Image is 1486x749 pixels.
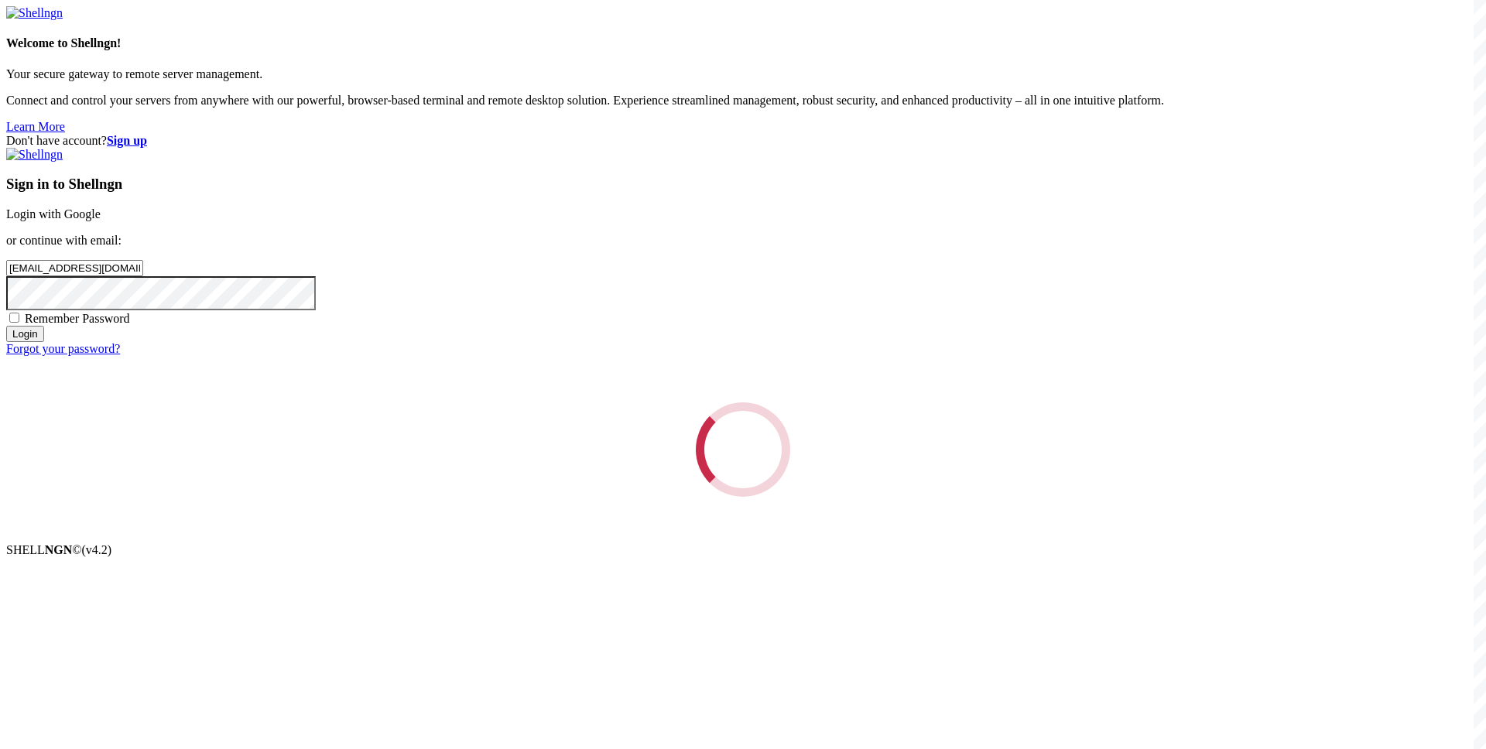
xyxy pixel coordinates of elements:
[6,260,143,276] input: Email address
[82,543,112,556] span: 4.2.0
[6,234,1480,248] p: or continue with email:
[6,326,44,342] input: Login
[6,94,1480,108] p: Connect and control your servers from anywhere with our powerful, browser-based terminal and remo...
[6,176,1480,193] h3: Sign in to Shellngn
[6,148,63,162] img: Shellngn
[6,67,1480,81] p: Your secure gateway to remote server management.
[6,134,1480,148] div: Don't have account?
[25,312,130,325] span: Remember Password
[6,207,101,221] a: Login with Google
[6,36,1480,50] h4: Welcome to Shellngn!
[6,6,63,20] img: Shellngn
[9,313,19,323] input: Remember Password
[696,402,790,497] div: Loading...
[6,342,120,355] a: Forgot your password?
[6,543,111,556] span: SHELL ©
[107,134,147,147] a: Sign up
[45,543,73,556] b: NGN
[6,120,65,133] a: Learn More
